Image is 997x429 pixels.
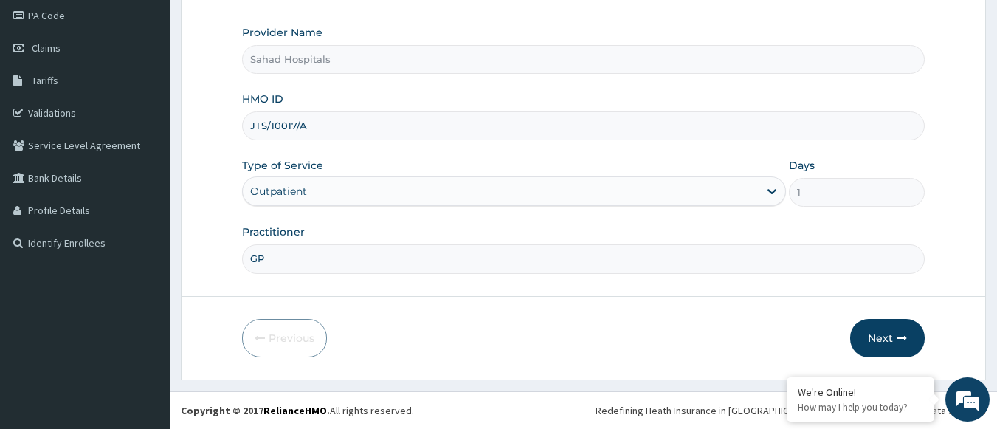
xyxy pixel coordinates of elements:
label: Type of Service [242,158,323,173]
span: We're online! [86,123,204,272]
div: Redefining Heath Insurance in [GEOGRAPHIC_DATA] using Telemedicine and Data Science! [596,403,986,418]
footer: All rights reserved. [170,391,997,429]
button: Previous [242,319,327,357]
p: How may I help you today? [798,401,923,413]
input: Enter Name [242,244,925,273]
button: Next [850,319,925,357]
label: HMO ID [242,92,283,106]
strong: Copyright © 2017 . [181,404,330,417]
a: RelianceHMO [263,404,327,417]
input: Enter HMO ID [242,111,925,140]
label: Practitioner [242,224,305,239]
div: Minimize live chat window [242,7,277,43]
textarea: Type your message and hit 'Enter' [7,278,281,330]
div: Outpatient [250,184,307,199]
label: Provider Name [242,25,322,40]
span: Claims [32,41,61,55]
div: Chat with us now [77,83,248,102]
label: Days [789,158,815,173]
img: d_794563401_company_1708531726252_794563401 [27,74,60,111]
div: We're Online! [798,385,923,399]
span: Tariffs [32,74,58,87]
